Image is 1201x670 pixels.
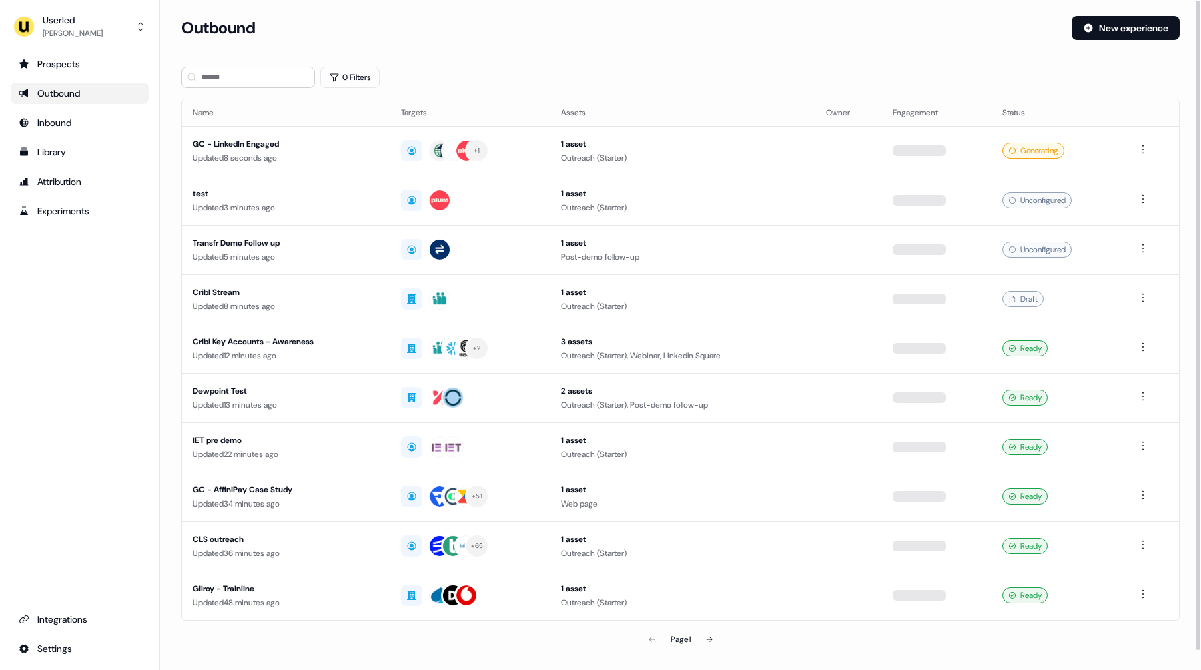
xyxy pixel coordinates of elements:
div: 3 assets [561,335,805,348]
div: Web page [561,497,805,511]
th: Status [991,99,1124,126]
div: Transfr Demo Follow up [193,236,380,250]
div: Outreach (Starter) [561,151,805,165]
div: Updated 12 minutes ago [193,349,380,362]
div: Inbound [19,116,141,129]
div: Cribl Stream [193,286,380,299]
div: Prospects [19,57,141,71]
div: Updated 36 minutes ago [193,547,380,560]
div: Experiments [19,204,141,218]
div: 1 asset [561,434,805,447]
div: Unconfigured [1002,242,1072,258]
div: Generating [1002,143,1064,159]
div: Ready [1002,439,1048,455]
a: Go to integrations [11,609,149,630]
div: Updated 22 minutes ago [193,448,380,461]
div: Outreach (Starter) [561,547,805,560]
div: 2 assets [561,384,805,398]
th: Name [182,99,390,126]
div: Unconfigured [1002,192,1072,208]
div: 1 asset [561,483,805,496]
div: + 2 [473,342,481,354]
th: Engagement [882,99,991,126]
div: Gilroy - Trainline [193,582,380,595]
div: Updated 13 minutes ago [193,398,380,412]
button: New experience [1072,16,1180,40]
div: Outreach (Starter), Post-demo follow-up [561,398,805,412]
div: 1 asset [561,137,805,151]
div: Outreach (Starter) [561,201,805,214]
div: IET pre demo [193,434,380,447]
div: Ready [1002,587,1048,603]
div: Updated 34 minutes ago [193,497,380,511]
th: Targets [390,99,550,126]
div: 1 asset [561,286,805,299]
a: Go to templates [11,141,149,163]
div: Updated 5 minutes ago [193,250,380,264]
div: Integrations [19,613,141,626]
div: 1 asset [561,236,805,250]
div: CLS outreach [193,533,380,546]
div: Draft [1002,291,1044,307]
a: Go to outbound experience [11,83,149,104]
div: Page 1 [671,633,691,646]
div: Updated 48 minutes ago [193,596,380,609]
div: Outreach (Starter) [561,596,805,609]
div: Dewpoint Test [193,384,380,398]
button: Userled[PERSON_NAME] [11,11,149,43]
button: 0 Filters [320,67,380,88]
div: + 51 [472,490,482,502]
a: Go to experiments [11,200,149,222]
div: + 65 [471,540,484,552]
a: Go to Inbound [11,112,149,133]
div: Updated 8 seconds ago [193,151,380,165]
div: Ready [1002,488,1048,505]
a: Go to integrations [11,638,149,659]
div: Settings [19,642,141,655]
th: Owner [815,99,882,126]
div: Updated 3 minutes ago [193,201,380,214]
div: 1 asset [561,533,805,546]
div: Outreach (Starter), Webinar, LinkedIn Square [561,349,805,362]
h3: Outbound [181,18,255,38]
div: Cribl Key Accounts - Awareness [193,335,380,348]
div: 1 asset [561,582,805,595]
div: Updated 8 minutes ago [193,300,380,313]
div: Attribution [19,175,141,188]
th: Assets [550,99,815,126]
div: Userled [43,13,103,27]
div: GC - AffiniPay Case Study [193,483,380,496]
div: Library [19,145,141,159]
div: Ready [1002,390,1048,406]
div: Ready [1002,538,1048,554]
div: Outbound [19,87,141,100]
div: Ready [1002,340,1048,356]
div: 1 asset [561,187,805,200]
div: GC - LinkedIn Engaged [193,137,380,151]
div: Outreach (Starter) [561,300,805,313]
div: + 1 [474,145,480,157]
div: Outreach (Starter) [561,448,805,461]
div: Post-demo follow-up [561,250,805,264]
a: Go to attribution [11,171,149,192]
div: [PERSON_NAME] [43,27,103,40]
a: Go to prospects [11,53,149,75]
div: test [193,187,380,200]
